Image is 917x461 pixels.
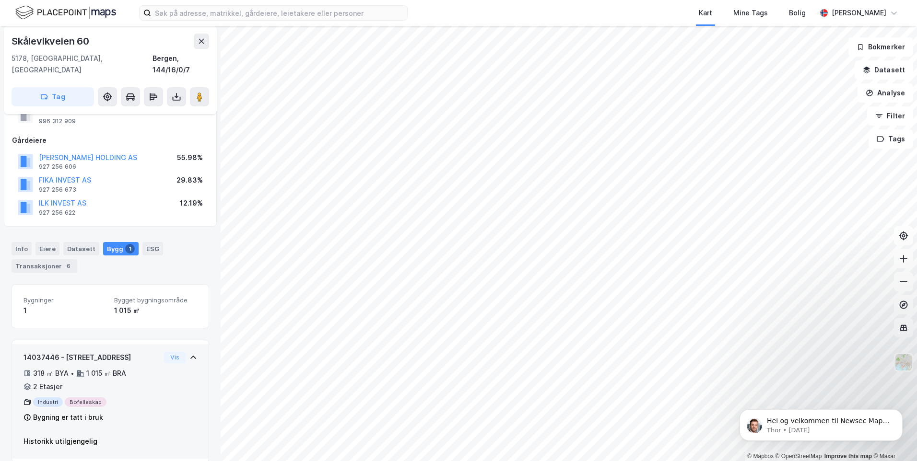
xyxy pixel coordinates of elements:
[12,259,77,273] div: Transaksjoner
[177,152,203,163] div: 55.98%
[12,34,91,49] div: Skålevikveien 60
[699,7,712,19] div: Kart
[12,135,209,146] div: Gårdeiere
[855,60,913,80] button: Datasett
[164,352,186,363] button: Vis
[39,186,76,194] div: 927 256 673
[33,381,62,392] div: 2 Etasjer
[114,305,197,316] div: 1 015 ㎡
[176,174,203,186] div: 29.83%
[64,261,73,271] div: 6
[153,53,209,76] div: Bergen, 144/16/0/7
[24,305,106,316] div: 1
[789,7,806,19] div: Bolig
[858,83,913,103] button: Analyse
[142,242,163,255] div: ESG
[24,296,106,304] span: Bygninger
[114,296,197,304] span: Bygget bygningsområde
[39,117,76,125] div: 996 312 909
[733,7,768,19] div: Mine Tags
[151,6,407,20] input: Søk på adresse, matrikkel, gårdeiere, leietakere eller personer
[35,242,59,255] div: Eiere
[39,209,75,217] div: 927 256 622
[747,453,774,460] a: Mapbox
[180,197,203,209] div: 12.19%
[832,7,886,19] div: [PERSON_NAME]
[39,163,76,171] div: 927 256 606
[867,106,913,126] button: Filter
[725,389,917,456] iframe: Intercom notifications message
[103,242,139,255] div: Bygg
[12,87,94,106] button: Tag
[125,244,135,254] div: 1
[12,242,32,255] div: Info
[776,453,822,460] a: OpenStreetMap
[848,37,913,57] button: Bokmerker
[24,352,160,363] div: 14037446 - [STREET_ADDRESS]
[12,53,153,76] div: 5178, [GEOGRAPHIC_DATA], [GEOGRAPHIC_DATA]
[24,436,197,447] div: Historikk utilgjengelig
[869,129,913,149] button: Tags
[86,368,126,379] div: 1 015 ㎡ BRA
[71,369,74,377] div: •
[33,412,103,423] div: Bygning er tatt i bruk
[894,353,913,371] img: Z
[15,4,116,21] img: logo.f888ab2527a4732fd821a326f86c7f29.svg
[33,368,69,379] div: 318 ㎡ BYA
[824,453,872,460] a: Improve this map
[63,242,99,255] div: Datasett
